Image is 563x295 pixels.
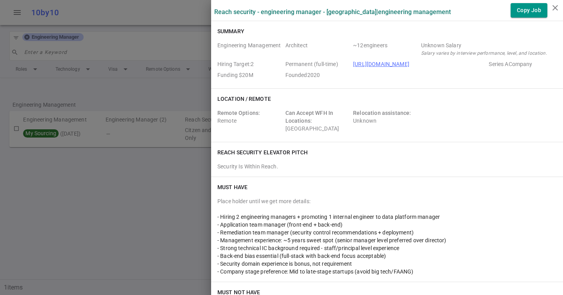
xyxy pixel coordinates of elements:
span: Team Count [353,41,418,57]
span: - Application team manager (front-end + back-end) [217,222,342,228]
span: - Strong technical IC background required - staff/principal level experience [217,245,399,251]
div: Security Is Within Reach. [217,163,557,170]
h6: Reach Security elevator pitch [217,148,308,156]
span: - Back-end bias essential (full-stack with back-end focus acceptable) [217,253,386,259]
span: Employer Stage e.g. Series A [489,60,554,68]
span: - Management experience: ~5 years sweet spot (senior manager level preferred over director) [217,237,446,243]
div: Place holder until we get more details: [217,197,557,205]
div: Remote [217,109,282,132]
div: Unknown [353,109,418,132]
button: Copy Job [511,3,547,18]
span: - Security domain experience is bonus, not requirement [217,261,352,267]
span: Hiring Target [217,60,282,68]
span: Company URL [353,60,486,68]
span: Level [285,41,350,57]
span: Roles [217,41,282,57]
i: close [550,3,560,13]
span: Employer Founding [217,71,282,79]
h6: Summary [217,27,244,35]
label: Reach Security - Engineering Manager - [GEOGRAPHIC_DATA] | Engineering Management [214,8,451,16]
h6: Location / Remote [217,95,271,103]
span: Can Accept WFH In Locations: [285,110,333,124]
div: Salary Range [421,41,554,49]
a: [URL][DOMAIN_NAME] [353,61,409,67]
span: - Hiring 2 engineering managers + promoting 1 internal engineer to data platform manager [217,214,440,220]
div: [GEOGRAPHIC_DATA] [285,109,350,132]
span: Relocation assistance: [353,110,411,116]
i: Salary varies by interview performance, level, and location. [421,50,547,56]
span: Remote Options: [217,110,260,116]
h6: Must Have [217,183,247,191]
span: Employer Founded [285,71,350,79]
span: - Company stage preference: Mid to late-stage startups (avoid big tech/FAANG) [217,268,414,275]
span: Job Type [285,60,350,68]
span: - Remediation team manager (security control recommendations + deployment) [217,229,414,236]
